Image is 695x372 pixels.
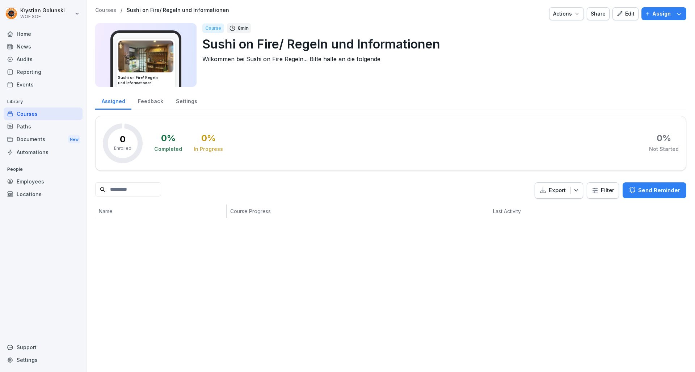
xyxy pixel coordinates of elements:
[169,91,203,110] a: Settings
[4,341,83,354] div: Support
[649,145,679,153] div: Not Started
[4,133,83,146] a: DocumentsNew
[549,186,566,195] p: Export
[4,354,83,366] a: Settings
[4,164,83,175] p: People
[201,134,216,143] div: 0 %
[657,134,671,143] div: 0 %
[616,10,635,18] div: Edit
[121,7,122,13] p: /
[4,146,83,158] a: Automations
[202,24,224,33] div: Course
[95,7,116,13] a: Courses
[120,135,126,144] p: 0
[194,145,223,153] div: In Progress
[4,28,83,40] a: Home
[535,182,583,199] button: Export
[161,134,176,143] div: 0 %
[4,65,83,78] a: Reporting
[4,107,83,120] a: Courses
[638,186,680,194] p: Send Reminder
[587,183,619,198] button: Filter
[4,78,83,91] a: Events
[591,187,614,194] div: Filter
[202,35,681,53] p: Sushi on Fire/ Regeln und Informationen
[4,175,83,188] a: Employees
[230,207,387,215] p: Course Progress
[591,10,606,18] div: Share
[127,7,229,13] a: Sushi on Fire/ Regeln und Informationen
[493,207,568,215] p: Last Activity
[641,7,686,20] button: Assign
[118,41,173,72] img: nsy3j7j0359sgxoxlx1dqr88.png
[202,55,681,63] p: Wilkommen bei Sushi on Fire Regeln... Bitte halte an die folgende
[612,7,639,20] button: Edit
[652,10,671,18] p: Assign
[4,53,83,65] a: Audits
[587,7,610,20] button: Share
[20,8,65,14] p: Krystian Golunski
[549,7,584,20] button: Actions
[118,75,174,86] h3: Sushi on Fire/ Regeln und Informationen
[131,91,169,110] a: Feedback
[4,133,83,146] div: Documents
[4,120,83,133] a: Paths
[623,182,686,198] button: Send Reminder
[20,14,65,19] p: WOF SOF
[68,135,80,144] div: New
[99,207,223,215] p: Name
[4,188,83,200] a: Locations
[553,10,580,18] div: Actions
[238,25,249,32] p: 8 min
[4,40,83,53] a: News
[95,91,131,110] a: Assigned
[4,96,83,107] p: Library
[114,145,131,152] p: Enrolled
[154,145,182,153] div: Completed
